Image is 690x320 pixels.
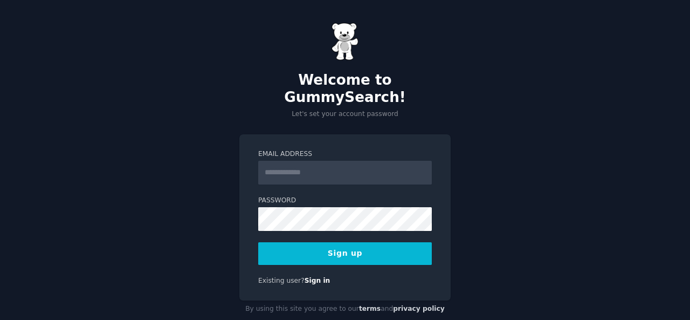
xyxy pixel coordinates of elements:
a: Sign in [305,277,330,284]
label: Password [258,196,432,206]
img: Gummy Bear [332,23,358,60]
a: privacy policy [393,305,445,312]
label: Email Address [258,149,432,159]
p: Let's set your account password [239,110,451,119]
a: terms [359,305,381,312]
button: Sign up [258,242,432,265]
span: Existing user? [258,277,305,284]
div: By using this site you agree to our and [239,301,451,318]
h2: Welcome to GummySearch! [239,72,451,106]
